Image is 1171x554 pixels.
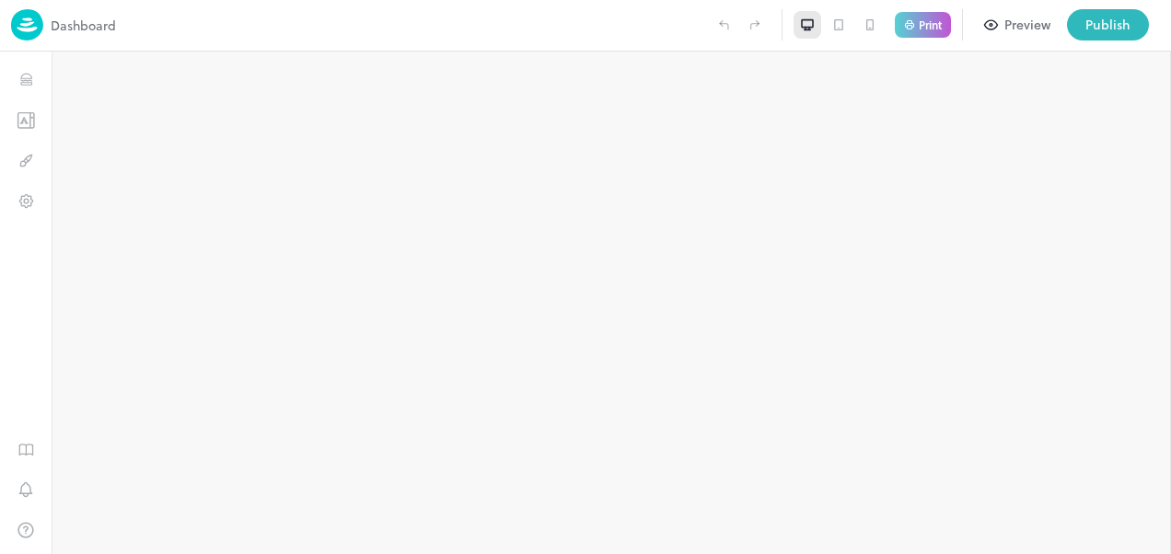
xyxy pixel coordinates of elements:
[1067,9,1149,40] button: Publish
[11,9,43,40] img: logo-86c26b7e.jpg
[708,9,739,40] label: Undo (Ctrl + Z)
[739,9,771,40] label: Redo (Ctrl + Y)
[51,16,116,35] p: Dashboard
[974,9,1061,40] button: Preview
[1004,15,1050,35] div: Preview
[919,19,942,30] p: Print
[1085,15,1130,35] div: Publish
